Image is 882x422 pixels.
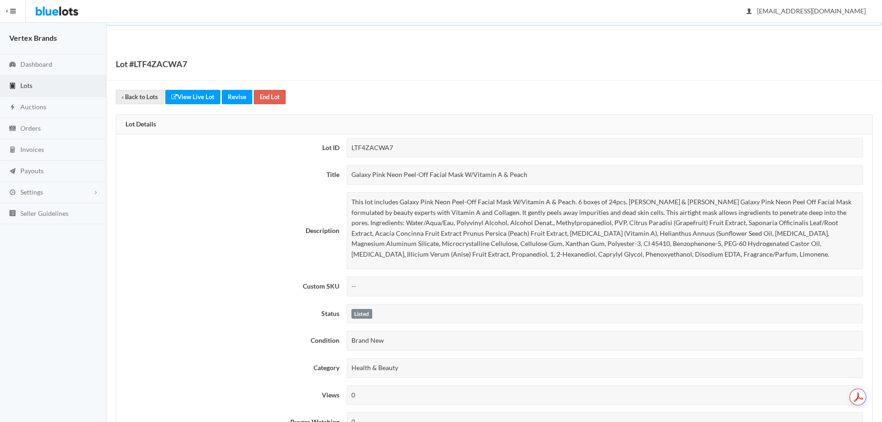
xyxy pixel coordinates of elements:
[8,103,17,112] ion-icon: flash
[744,7,754,16] ion-icon: person
[9,33,57,42] strong: Vertex Brands
[8,209,17,218] ion-icon: list box
[20,124,41,132] span: Orders
[347,277,863,296] div: --
[8,61,17,69] ion-icon: speedometer
[8,82,17,91] ion-icon: clipboard
[116,57,187,71] h1: Lot #LTF4ZACWA7
[116,354,343,382] th: Category
[165,90,220,104] a: View Live Lot
[347,138,863,158] div: LTF4ZACWA7
[8,146,17,155] ion-icon: calculator
[347,358,863,378] div: Health & Beauty
[116,300,343,328] th: Status
[20,82,32,89] span: Lots
[8,125,17,133] ion-icon: cash
[347,165,863,185] div: Galaxy Pink Neon Peel-Off Facial Mask W/Vitamin A & Peach
[347,331,863,351] div: Brand New
[20,188,43,196] span: Settings
[20,145,44,153] span: Invoices
[116,134,343,162] th: Lot ID
[351,197,858,260] p: This lot includes Galaxy Pink Neon Peel-Off Facial Mask W/Vitamin A & Peach. 6 boxes of 24pcs. [P...
[116,273,343,300] th: Custom SKU
[347,385,863,405] div: 0
[116,115,872,134] div: Lot Details
[116,161,343,189] th: Title
[20,167,44,175] span: Payouts
[254,90,286,104] a: End Lot
[20,103,46,111] span: Auctions
[747,7,866,15] span: [EMAIL_ADDRESS][DOMAIN_NAME]
[116,90,164,104] a: ‹ Back to Lots
[351,309,372,319] label: Listed
[116,327,343,354] th: Condition
[20,60,52,68] span: Dashboard
[222,90,252,104] a: Revise
[8,167,17,176] ion-icon: paper plane
[116,189,343,273] th: Description
[20,209,69,217] span: Seller Guidelines
[116,382,343,409] th: Views
[8,189,17,197] ion-icon: cog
